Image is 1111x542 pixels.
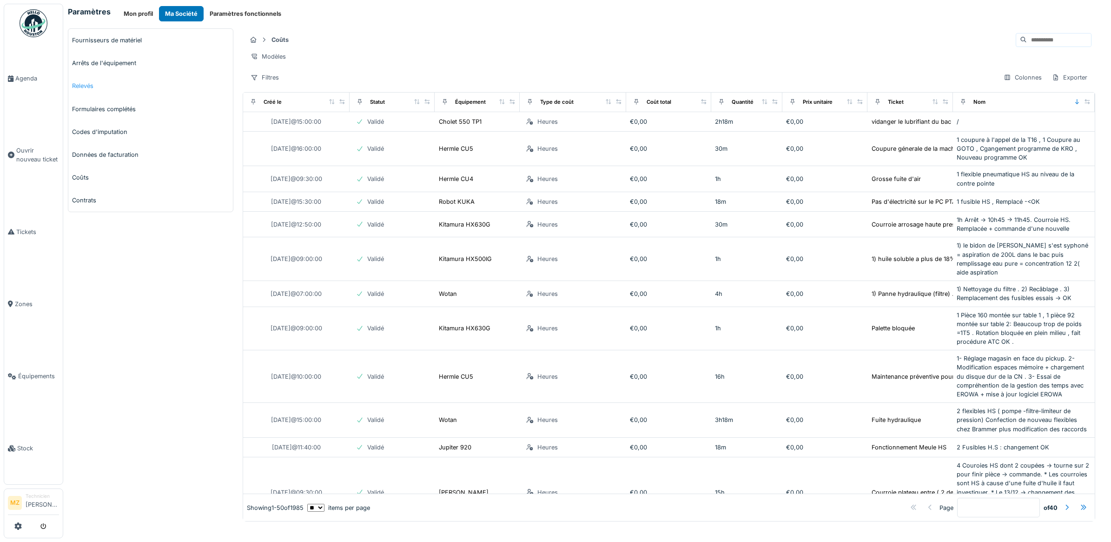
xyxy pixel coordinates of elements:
[957,354,1091,399] div: 1- Réglage magasin en face du pickup. 2- Modification espaces mémoire + chargement du disque dur ...
[999,71,1046,84] div: Colonnes
[439,174,473,183] div: Hermle CU4
[537,174,558,183] div: Heures
[537,220,558,229] div: Heures
[367,289,384,298] div: Validé
[630,488,708,497] div: €0,00
[439,289,457,298] div: Wotan
[4,114,63,195] a: Ouvrir nouveau ticket
[367,415,384,424] div: Validé
[630,117,708,126] div: €0,00
[439,488,489,497] div: [PERSON_NAME]
[68,166,233,189] a: Coûts
[647,98,671,106] div: Coût total
[973,98,985,106] div: Nom
[26,493,59,500] div: Technicien
[367,197,384,206] div: Validé
[268,35,292,44] strong: Coûts
[4,340,63,412] a: Équipements
[888,98,904,106] div: Ticket
[957,443,1091,452] div: 2 Fusibles H.S : changement OK
[1048,71,1091,84] div: Exporter
[786,443,864,452] div: €0,00
[715,488,779,497] div: 15h
[630,443,708,452] div: €0,00
[271,289,322,298] div: [DATE] @ 07:00:00
[786,174,864,183] div: €0,00
[786,254,864,263] div: €0,00
[68,189,233,212] a: Contrats
[537,372,558,381] div: Heures
[271,415,321,424] div: [DATE] @ 15:00:00
[715,254,779,263] div: 1h
[957,117,1091,126] div: /
[439,324,490,333] div: Kitamura HX630G
[630,254,708,263] div: €0,00
[159,6,204,21] button: Ma Société
[271,324,322,333] div: [DATE] @ 09:00:00
[957,461,1091,523] div: 4 Couroies HS dont 2 coupées -> tourne sur 2 pour finir pièce -> commande. * Les courroies sont H...
[630,324,708,333] div: €0,00
[439,443,471,452] div: Jupiter 920
[957,285,1091,302] div: 1) Nettoyage du filtre . 2) Recâblage . 3) Remplacement des fusibles essais -> OK
[786,197,864,206] div: €0,00
[803,98,833,106] div: Prix unitaire
[4,268,63,340] a: Zones
[271,174,322,183] div: [DATE] @ 09:30:00
[68,120,233,143] a: Codes d'imputation
[537,144,558,153] div: Heures
[367,488,384,497] div: Validé
[872,415,921,424] div: Fuite hydraulique
[537,443,558,452] div: Heures
[271,117,321,126] div: [DATE] @ 15:00:00
[271,372,321,381] div: [DATE] @ 10:00:00
[16,146,59,164] span: Ouvrir nouveau ticket
[439,415,457,424] div: Wotan
[271,254,322,263] div: [DATE] @ 09:00:00
[439,117,482,126] div: Cholet 550 TP1
[271,197,321,206] div: [DATE] @ 15:30:00
[537,117,558,126] div: Heures
[715,372,779,381] div: 16h
[715,174,779,183] div: 1h
[630,289,708,298] div: €0,00
[630,372,708,381] div: €0,00
[118,6,159,21] button: Mon profil
[715,443,779,452] div: 18m
[17,444,59,453] span: Stock
[68,29,233,52] a: Fournisseurs de matériel
[872,144,1059,153] div: Coupure génerale de la machine fois 3 , dans un programme KRO
[367,220,384,229] div: Validé
[439,254,492,263] div: Kitamura HX500IG
[715,220,779,229] div: 30m
[786,220,864,229] div: €0,00
[715,197,779,206] div: 18m
[537,488,558,497] div: Heures
[4,42,63,114] a: Agenda
[307,503,370,512] div: items per page
[20,9,47,37] img: Badge_color-CXgf-gQk.svg
[630,415,708,424] div: €0,00
[786,415,864,424] div: €0,00
[957,241,1091,277] div: 1) le bidon de [PERSON_NAME] s'est syphoné = aspiration de 200L dans le bac puis remplissage eau ...
[204,6,287,21] button: Paramètres fonctionnels
[18,372,59,381] span: Équipements
[630,220,708,229] div: €0,00
[271,488,322,497] div: [DATE] @ 09:30:00
[15,300,59,308] span: Zones
[367,174,384,183] div: Validé
[957,215,1091,233] div: 1h Arrêt -> 10h45 -> 11h45. Courroie HS. Remplacée + commande d'une nouvelle
[872,197,1044,206] div: Pas d'électricité sur le PC PTA et sur les four ripoche et *****
[367,324,384,333] div: Validé
[537,415,558,424] div: Heures
[271,220,321,229] div: [DATE] @ 12:50:00
[957,407,1091,434] div: 2 flexibles HS ( pompe -filtre-limiteur de pression) Confection de nouveau flexibles chez Brammer...
[715,144,779,153] div: 30m
[872,488,970,497] div: Courroie plateau entre ( 2 de H.S )
[271,144,321,153] div: [DATE] @ 16:00:00
[264,98,282,106] div: Créé le
[272,443,321,452] div: [DATE] @ 11:40:00
[68,98,233,120] a: Formulaires complétés
[68,7,111,16] h6: Paramètres
[439,220,490,229] div: Kitamura HX630G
